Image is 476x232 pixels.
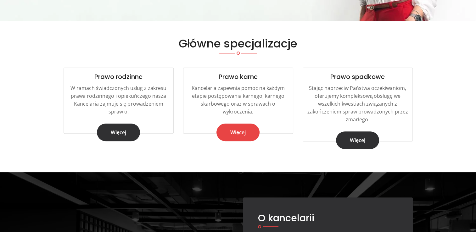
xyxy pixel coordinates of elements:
[258,213,398,224] h3: O kancelarii
[66,84,171,116] p: W ramach świadczonych usług z zakresu prawa rodzinnego i opiekuńczego nasza Kancelaria zajmuje si...
[186,84,290,116] p: Kancelaria zapewnia pomoc na każdym etapie postępowania karnego, karnego skarbowego oraz w sprawa...
[183,68,293,80] h4: Prawo karne
[64,68,173,80] h4: Prawo rodzinne
[216,124,260,141] a: Więcej
[303,68,412,80] h4: Prawo spadkowe
[336,131,379,149] a: Więcej
[305,84,410,124] p: Stając naprzeciw Państwa oczekiwaniom, oferujemy kompleksową obsługę we wszelkich kwestiach związ...
[64,37,413,50] h2: Główne specjalizacje
[97,124,140,141] a: Więcej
